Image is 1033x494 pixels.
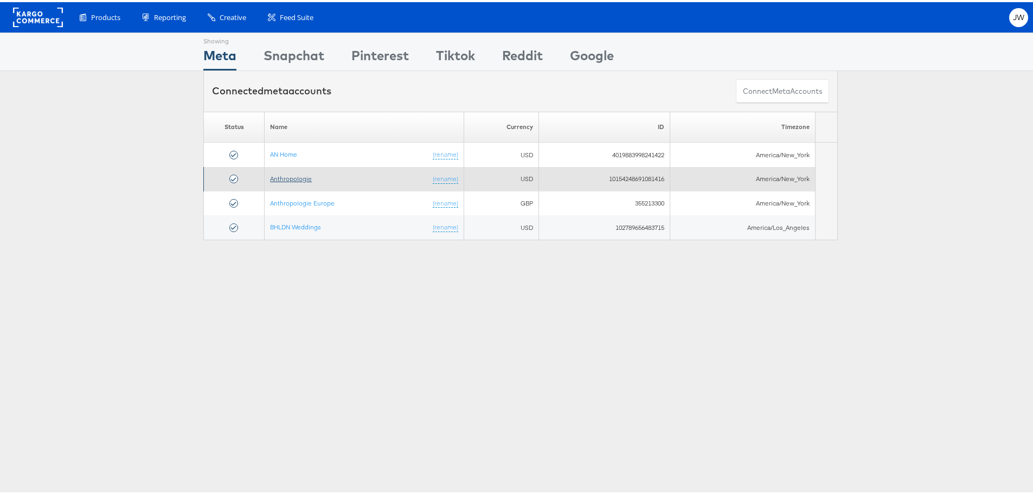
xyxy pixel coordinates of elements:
td: GBP [464,189,539,214]
td: USD [464,140,539,165]
div: Tiktok [436,44,475,68]
td: America/New_York [670,140,816,165]
td: America/Los_Angeles [670,213,816,238]
span: JW [1013,12,1025,19]
span: Products [91,10,120,21]
th: Name [265,110,464,140]
div: Connected accounts [212,82,331,96]
span: meta [264,82,288,95]
td: USD [464,213,539,238]
td: 4019883998241422 [538,140,670,165]
button: ConnectmetaAccounts [736,77,829,101]
td: America/New_York [670,189,816,214]
div: Meta [203,44,236,68]
span: Feed Suite [280,10,313,21]
a: (rename) [433,221,458,230]
td: America/New_York [670,165,816,189]
a: Anthropologie [270,172,312,181]
td: 102789656483715 [538,213,670,238]
span: Reporting [154,10,186,21]
a: Anthropologie Europe [270,197,335,205]
a: BHLDN Weddings [270,221,321,229]
th: Timezone [670,110,816,140]
div: Reddit [502,44,543,68]
div: Pinterest [351,44,409,68]
a: AN Home [270,148,297,156]
th: ID [538,110,670,140]
span: Creative [220,10,246,21]
a: (rename) [433,148,458,157]
th: Status [204,110,265,140]
td: 355213300 [538,189,670,214]
div: Showing [203,31,236,44]
td: USD [464,165,539,189]
span: meta [772,84,790,94]
div: Google [570,44,614,68]
th: Currency [464,110,539,140]
div: Snapchat [264,44,324,68]
a: (rename) [433,197,458,206]
td: 10154248691081416 [538,165,670,189]
a: (rename) [433,172,458,182]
